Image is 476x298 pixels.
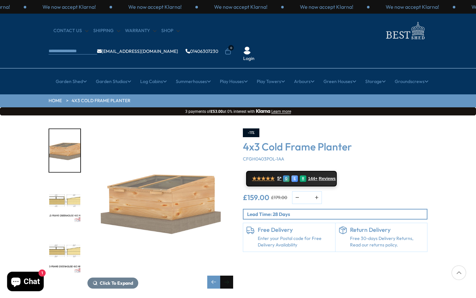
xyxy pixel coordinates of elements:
[243,128,259,137] div: -11%
[87,128,233,289] div: 2 / 11
[284,3,369,10] div: 3 / 3
[186,49,218,54] a: 01406307230
[319,176,336,181] span: Reviews
[246,171,337,186] a: ★★★★★ 5* G E R 144+ Reviews
[395,73,428,89] a: Groundscrews
[243,156,284,162] span: CFGH0403POL-1AA
[161,28,180,34] a: Shop
[49,98,62,104] a: HOME
[5,272,46,293] inbox-online-store-chat: Shopify online store chat
[49,231,80,274] img: ColdFrameGreenhouse4x3MMFT_200x200.jpg
[243,55,255,62] a: Login
[365,73,386,89] a: Storage
[87,128,233,274] img: 4x3 Cold Frame Planter
[49,128,81,173] div: 2 / 11
[56,73,87,89] a: Garden Shed
[283,175,289,182] div: G
[382,20,427,41] img: logo
[228,45,234,51] span: 0
[257,73,285,89] a: Play Towers
[220,73,248,89] a: Play Houses
[93,28,120,34] a: Shipping
[243,140,427,153] h3: 4x3 Cold Frame Planter
[225,48,231,55] a: 0
[72,98,130,104] a: 4x3 Cold Frame Planter
[49,180,80,223] img: ColdFrameGreenhouse4x3MFT_200x200.jpg
[300,175,306,182] div: R
[214,3,267,10] p: We now accept Klarna!
[49,230,81,274] div: 4 / 11
[176,73,211,89] a: Summerhouses
[207,276,220,289] div: Previous slide
[100,280,133,286] span: Click To Expand
[26,3,112,10] div: 3 / 3
[350,226,424,233] h6: Return Delivery
[386,3,439,10] p: We now accept Klarna!
[220,276,233,289] div: Next slide
[350,235,424,248] p: Free 30-days Delivery Returns, Read our returns policy.
[247,211,427,218] p: Lead Time: 28 Days
[140,73,167,89] a: Log Cabins
[53,28,88,34] a: CONTACT US
[49,179,81,224] div: 3 / 11
[300,3,353,10] p: We now accept Klarna!
[291,175,298,182] div: E
[112,3,198,10] div: 1 / 3
[42,3,96,10] p: We now accept Klarna!
[369,3,455,10] div: 1 / 3
[243,47,251,54] img: User Icon
[294,73,314,89] a: Arbours
[96,73,131,89] a: Garden Studios
[252,175,275,182] span: ★★★★★
[258,226,332,233] h6: Free Delivery
[271,195,287,200] del: £179.00
[198,3,284,10] div: 2 / 3
[49,129,80,172] img: Coldframe4x3White3_200x200.jpg
[128,3,182,10] p: We now accept Klarna!
[308,176,317,181] span: 144+
[258,235,332,248] a: Enter your Postal code for Free Delivery Availability
[323,73,356,89] a: Green Houses
[243,194,269,201] ins: £159.00
[125,28,156,34] a: Warranty
[97,49,178,54] a: [EMAIL_ADDRESS][DOMAIN_NAME]
[87,278,138,289] button: Click To Expand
